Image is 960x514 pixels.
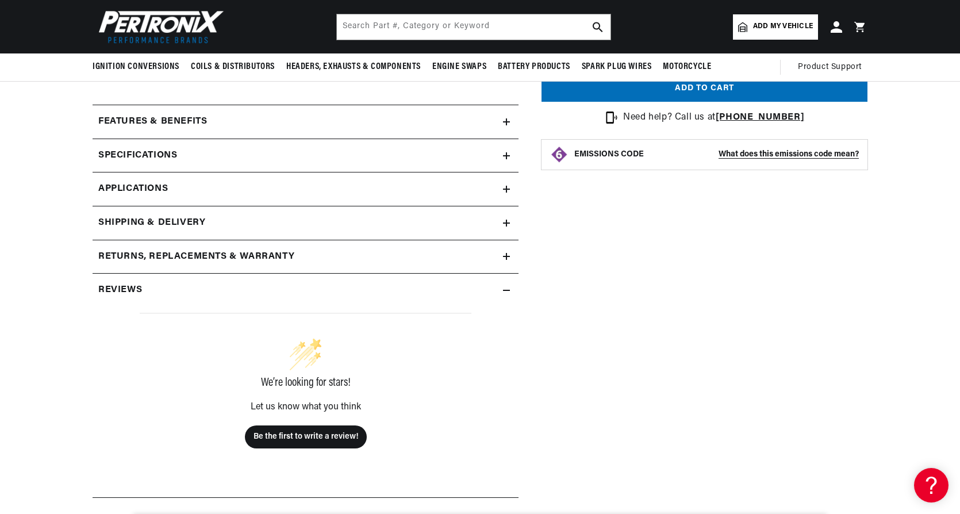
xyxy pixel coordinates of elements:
button: search button [585,14,610,40]
span: Ignition Conversions [93,61,179,73]
span: Product Support [798,61,862,74]
span: Add my vehicle [753,21,813,32]
summary: Engine Swaps [427,53,492,80]
button: Be the first to write a review! [245,425,367,448]
h2: Features & Benefits [98,114,207,129]
h2: Shipping & Delivery [98,216,205,231]
summary: Product Support [798,53,867,81]
span: Headers, Exhausts & Components [286,61,421,73]
span: Motorcycle [663,61,711,73]
h2: Specifications [98,148,177,163]
summary: Headers, Exhausts & Components [281,53,427,80]
div: Let us know what you think [140,402,471,412]
summary: Specifications [93,139,519,172]
span: Spark Plug Wires [582,61,652,73]
strong: EMISSIONS CODE [574,149,644,158]
p: Need help? Call us at [623,110,804,125]
span: Engine Swaps [432,61,486,73]
summary: Coils & Distributors [185,53,281,80]
div: customer reviews [98,307,513,489]
h2: Reviews [98,283,142,298]
summary: Reviews [93,274,519,307]
button: EMISSIONS CODEWhat does this emissions code mean? [574,149,859,159]
summary: Motorcycle [657,53,717,80]
a: [PHONE_NUMBER] [716,113,804,122]
div: We’re looking for stars! [140,377,471,389]
span: Battery Products [498,61,570,73]
button: Add to cart [542,76,867,102]
h2: Returns, Replacements & Warranty [98,250,294,264]
a: Add my vehicle [733,14,818,40]
strong: What does this emissions code mean? [719,149,859,158]
summary: Battery Products [492,53,576,80]
span: Coils & Distributors [191,61,275,73]
img: Pertronix [93,7,225,47]
summary: Shipping & Delivery [93,206,519,240]
summary: Returns, Replacements & Warranty [93,240,519,274]
summary: Ignition Conversions [93,53,185,80]
summary: Features & Benefits [93,105,519,139]
summary: Spark Plug Wires [576,53,658,80]
input: Search Part #, Category or Keyword [337,14,610,40]
img: Emissions code [550,145,569,163]
a: Applications [93,172,519,206]
span: Applications [98,182,168,197]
